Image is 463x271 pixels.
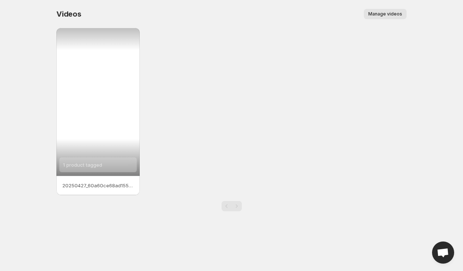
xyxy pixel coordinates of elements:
nav: Pagination [222,201,242,211]
span: Manage videos [368,11,402,17]
span: Videos [56,10,81,18]
p: 20250427_60a60ce68ad155fb_517015389807_264203197091564_published_mp4_264_hd_taobao [62,182,134,189]
a: Open chat [432,242,454,264]
button: Manage videos [364,9,407,19]
span: 1 product tagged [63,162,102,168]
